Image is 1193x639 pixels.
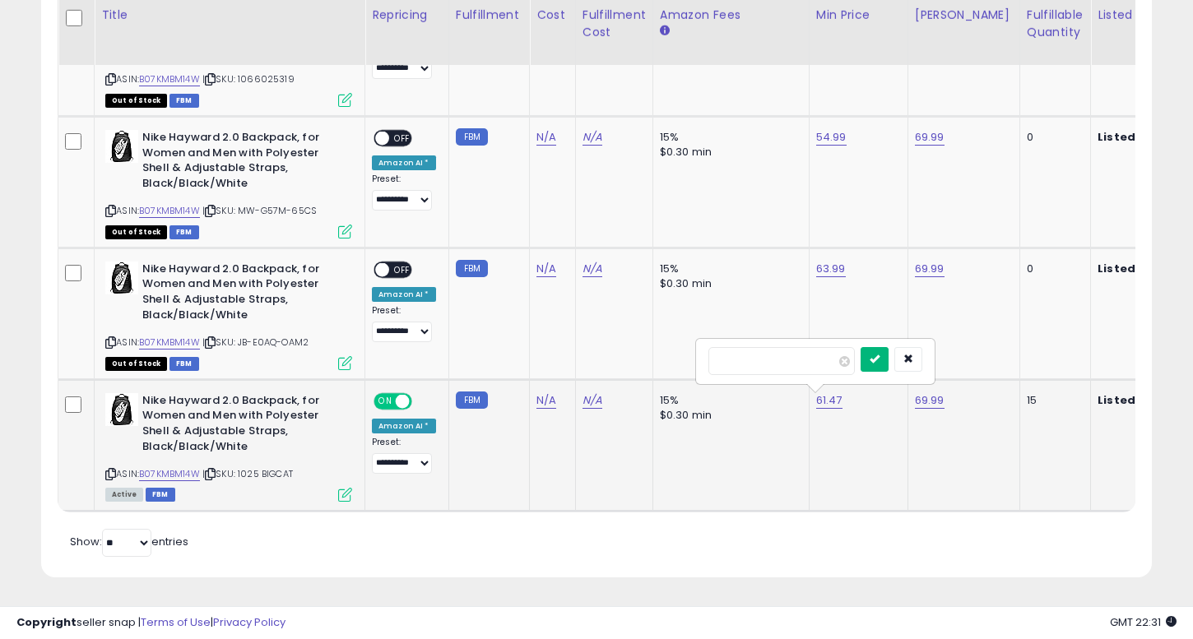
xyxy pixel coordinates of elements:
[816,7,901,24] div: Min Price
[169,225,199,239] span: FBM
[372,287,436,302] div: Amazon AI *
[202,204,317,217] span: | SKU: MW-G57M-65CS
[101,7,358,24] div: Title
[1027,262,1078,276] div: 0
[1098,392,1172,408] b: Listed Price:
[456,260,488,277] small: FBM
[105,225,167,239] span: All listings that are currently out of stock and unavailable for purchase on Amazon
[139,72,200,86] a: B07KMBM14W
[372,155,436,170] div: Amazon AI *
[372,419,436,433] div: Amazon AI *
[915,261,945,277] a: 69.99
[105,130,352,237] div: ASIN:
[816,129,847,146] a: 54.99
[583,129,602,146] a: N/A
[583,261,602,277] a: N/A
[389,132,415,146] span: OFF
[536,392,556,409] a: N/A
[105,393,138,426] img: 41-IFs+J52L._SL40_.jpg
[372,305,436,342] div: Preset:
[1027,393,1078,408] div: 15
[70,534,188,549] span: Show: entries
[1110,614,1177,630] span: 2025-08-14 22:31 GMT
[372,7,442,24] div: Repricing
[169,94,199,108] span: FBM
[105,94,167,108] span: All listings that are currently out of stock and unavailable for purchase on Amazon
[660,7,802,24] div: Amazon Fees
[372,437,436,474] div: Preset:
[660,130,796,145] div: 15%
[816,261,846,277] a: 63.99
[660,276,796,291] div: $0.30 min
[139,336,200,350] a: B07KMBM14W
[1098,129,1172,145] b: Listed Price:
[142,130,342,195] b: Nike Hayward 2.0 Backpack, for Women and Men with Polyester Shell & Adjustable Straps, Black/Blac...
[456,7,522,24] div: Fulfillment
[456,128,488,146] small: FBM
[583,7,646,41] div: Fulfillment Cost
[213,614,285,630] a: Privacy Policy
[660,408,796,423] div: $0.30 min
[536,7,569,24] div: Cost
[372,174,436,211] div: Preset:
[202,336,309,349] span: | SKU: JB-E0AQ-OAM2
[142,262,342,326] b: Nike Hayward 2.0 Backpack, for Women and Men with Polyester Shell & Adjustable Straps, Black/Blac...
[375,394,396,408] span: ON
[105,357,167,371] span: All listings that are currently out of stock and unavailable for purchase on Amazon
[456,391,488,409] small: FBM
[816,392,843,409] a: 61.47
[660,145,796,160] div: $0.30 min
[389,263,415,277] span: OFF
[141,614,211,630] a: Terms of Use
[410,394,436,408] span: OFF
[915,7,1013,24] div: [PERSON_NAME]
[169,357,199,371] span: FBM
[536,129,556,146] a: N/A
[202,467,293,480] span: | SKU: 1025 BIGCAT
[915,392,945,409] a: 69.99
[660,262,796,276] div: 15%
[1027,7,1084,41] div: Fulfillable Quantity
[1098,261,1172,276] b: Listed Price:
[915,129,945,146] a: 69.99
[142,393,342,458] b: Nike Hayward 2.0 Backpack, for Women and Men with Polyester Shell & Adjustable Straps, Black/Blac...
[105,262,138,294] img: 41-IFs+J52L._SL40_.jpg
[105,488,143,502] span: All listings currently available for purchase on Amazon
[1027,130,1078,145] div: 0
[583,392,602,409] a: N/A
[139,204,200,218] a: B07KMBM14W
[105,262,352,368] div: ASIN:
[139,467,200,481] a: B07KMBM14W
[16,614,77,630] strong: Copyright
[146,488,175,502] span: FBM
[16,615,285,631] div: seller snap | |
[660,24,670,39] small: Amazon Fees.
[105,130,138,163] img: 41-IFs+J52L._SL40_.jpg
[536,261,556,277] a: N/A
[660,393,796,408] div: 15%
[202,72,295,86] span: | SKU: 1066025319
[105,393,352,500] div: ASIN:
